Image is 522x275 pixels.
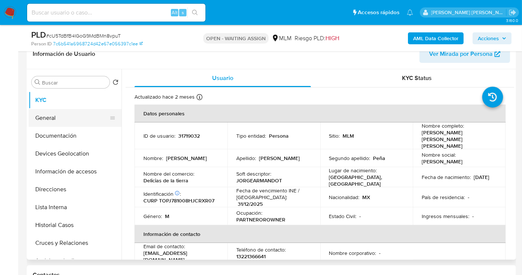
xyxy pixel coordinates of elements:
p: [PERSON_NAME] [259,155,300,162]
p: Tipo entidad : [236,132,266,139]
p: Fecha de nacimiento : [422,174,471,180]
p: Apellido : [236,155,256,162]
p: Ingresos mensuales : [422,213,469,220]
a: 7c6b541a6968724d42e67e056397c1ee [53,41,143,47]
p: Nombre social : [422,151,456,158]
p: Nacionalidad : [329,194,360,201]
p: Nombre corporativo : [329,250,376,256]
p: [PERSON_NAME] [166,155,207,162]
span: 3.160.0 [506,17,518,23]
p: 31/12/2025 [238,201,263,207]
span: Accesos rápidos [358,9,399,16]
p: Nombre del comercio : [143,170,194,177]
span: Usuario [212,74,233,82]
p: M [165,213,169,220]
button: Ver Mirada por Persona [419,45,510,63]
span: Acciones [478,32,499,44]
th: Datos personales [134,105,506,122]
span: Ver Mirada por Persona [429,45,493,63]
p: CURP TOPJ781008HJCRXR07 [143,197,214,204]
button: Devices Geolocation [29,145,121,163]
p: MLM [343,132,354,139]
b: Person ID [31,41,52,47]
p: OPEN - WAITING ASSIGN [203,33,269,44]
b: PLD [31,29,46,41]
button: Información de accesos [29,163,121,180]
th: Información de contacto [134,225,506,243]
p: [PERSON_NAME] [PERSON_NAME] [PERSON_NAME] [422,129,494,149]
p: Segundo apellido : [329,155,370,162]
p: Nombre : [143,155,163,162]
p: [DATE] [474,174,489,180]
p: - [468,194,469,201]
p: - [472,213,474,220]
p: nancy.sanchezgarcia@mercadolibre.com.mx [431,9,506,16]
span: Alt [172,9,178,16]
span: # cU5TdBfB4IGoG9MdBMn8vpuT [46,32,121,39]
a: Notificaciones [407,9,413,16]
b: AML Data Collector [413,32,458,44]
button: Documentación [29,127,121,145]
p: 13221366641 [236,253,266,260]
button: Cruces y Relaciones [29,234,121,252]
p: Persona [269,132,289,139]
button: General [29,109,116,127]
h1: Información de Usuario [33,50,95,58]
p: Estado Civil : [329,213,357,220]
button: Direcciones [29,180,121,198]
p: Lugar de nacimiento : [329,167,377,174]
button: KYC [29,91,121,109]
p: País de residencia : [422,194,465,201]
span: Riesgo PLD: [295,34,339,42]
button: search-icon [187,7,202,18]
p: Peña [373,155,386,162]
span: s [182,9,184,16]
p: JORGEARMANDOT [236,177,282,184]
button: Buscar [35,79,40,85]
span: HIGH [325,34,339,42]
p: [EMAIL_ADDRESS][DOMAIN_NAME] [143,250,215,263]
p: Ocupación : [236,210,262,216]
button: Historial Casos [29,216,121,234]
div: MLM [272,34,292,42]
p: - [360,213,361,220]
p: Identificación : [143,191,181,197]
p: Actualizado hace 2 meses [134,93,195,100]
a: Salir [509,9,516,16]
button: Anticipos de dinero [29,252,121,270]
p: PARTNEROROWNER [236,216,285,223]
p: MX [363,194,370,201]
button: Lista Interna [29,198,121,216]
input: Buscar [42,79,107,86]
button: Volver al orden por defecto [113,79,119,87]
p: [PERSON_NAME] [422,158,463,165]
p: 31719032 [178,132,200,139]
button: Acciones [473,32,512,44]
p: [GEOGRAPHIC_DATA], [GEOGRAPHIC_DATA] [329,174,401,187]
p: - [379,250,381,256]
p: Soft descriptor : [236,170,271,177]
p: Sitio : [329,132,340,139]
p: Fecha de vencimiento INE / [GEOGRAPHIC_DATA] : [236,187,311,201]
p: Teléfono de contacto : [236,246,286,253]
p: ID de usuario : [143,132,175,139]
input: Buscar usuario o caso... [27,8,205,17]
button: AML Data Collector [408,32,464,44]
span: KYC Status [402,74,432,82]
p: Email de contacto : [143,243,185,250]
p: Nombre completo : [422,122,464,129]
p: Género : [143,213,162,220]
p: Delicias de la tierra [143,177,188,184]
